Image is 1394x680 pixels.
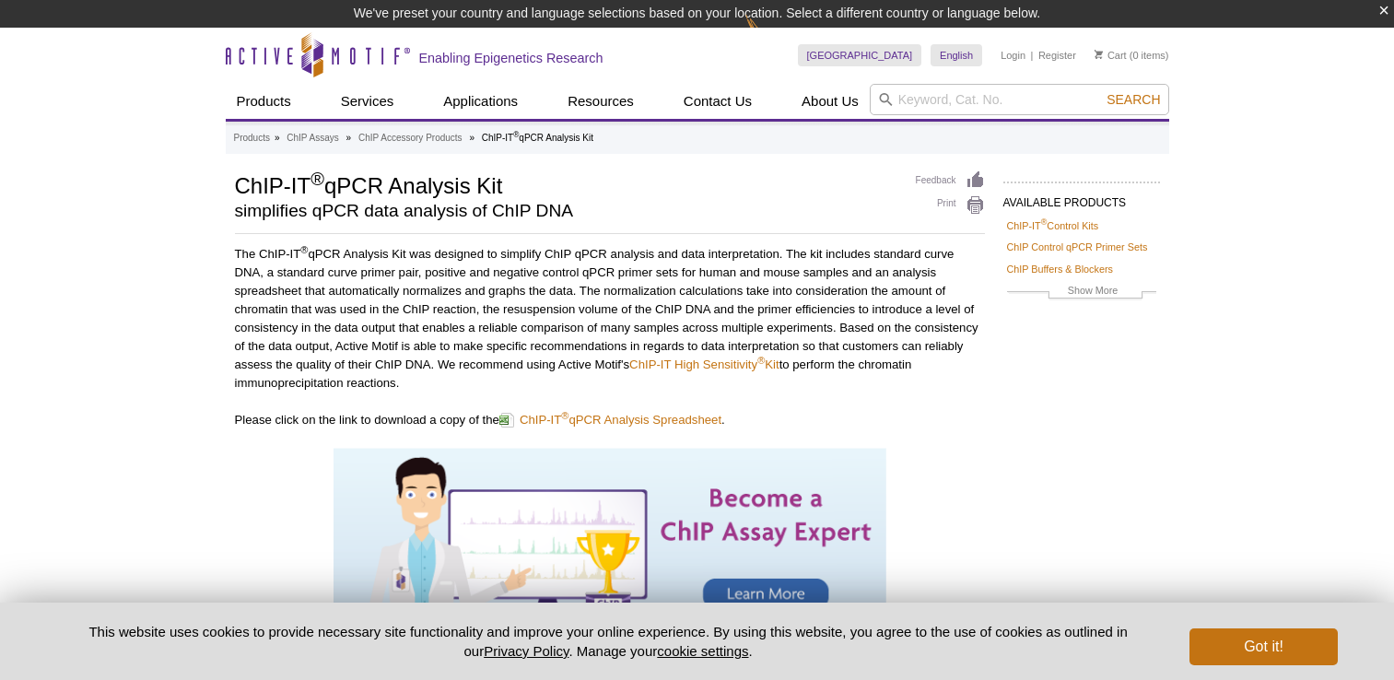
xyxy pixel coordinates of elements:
[235,203,897,219] h2: simplifies qPCR data analysis of ChIP DNA
[673,84,763,119] a: Contact Us
[287,130,339,147] a: ChIP Assays
[1038,49,1076,62] a: Register
[931,44,982,66] a: English
[1007,217,1099,234] a: ChIP-IT®Control Kits
[561,410,568,421] sup: ®
[334,448,886,660] img: Become a ChIP Assay Expert
[916,170,985,191] a: Feedback
[757,355,765,366] sup: ®
[791,84,870,119] a: About Us
[1007,261,1113,277] a: ChIP Buffers & Blockers
[57,622,1160,661] p: This website uses cookies to provide necessary site functionality and improve your online experie...
[226,84,302,119] a: Products
[235,245,985,393] p: The ChIP-IT qPCR Analysis Kit was designed to simplify ChIP qPCR analysis and data interpretation...
[870,84,1169,115] input: Keyword, Cat. No.
[798,44,922,66] a: [GEOGRAPHIC_DATA]
[275,133,280,143] li: »
[1101,91,1166,108] button: Search
[432,84,529,119] a: Applications
[300,244,308,255] sup: ®
[1189,628,1337,665] button: Got it!
[330,84,405,119] a: Services
[1095,50,1103,59] img: Your Cart
[745,14,794,57] img: Change Here
[346,133,352,143] li: »
[1001,49,1025,62] a: Login
[1031,44,1034,66] li: |
[513,130,519,139] sup: ®
[1041,217,1048,227] sup: ®
[499,411,721,428] a: ChIP-IT®qPCR Analysis Spreadsheet
[1007,282,1156,303] a: Show More
[629,358,779,371] a: ChIP-IT High Sensitivity®Kit
[1003,182,1160,215] h2: AVAILABLE PRODUCTS
[484,643,568,659] a: Privacy Policy
[482,133,593,143] li: ChIP-IT qPCR Analysis Kit
[419,50,603,66] h2: Enabling Epigenetics Research
[556,84,645,119] a: Resources
[1007,239,1148,255] a: ChIP Control qPCR Primer Sets
[234,130,270,147] a: Products
[235,170,897,198] h1: ChIP-IT qPCR Analysis Kit
[657,643,748,659] button: cookie settings
[1107,92,1160,107] span: Search
[358,130,463,147] a: ChIP Accessory Products
[235,411,985,429] p: Please click on the link to download a copy of the .
[1095,49,1127,62] a: Cart
[469,133,474,143] li: »
[916,195,985,216] a: Print
[310,169,324,189] sup: ®
[1095,44,1169,66] li: (0 items)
